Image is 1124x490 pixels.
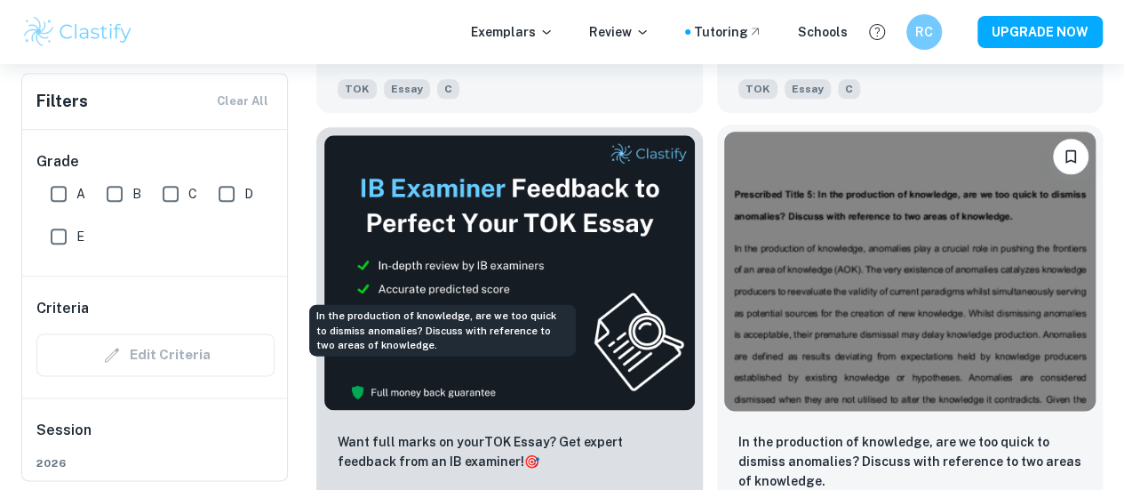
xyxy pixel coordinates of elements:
p: Want full marks on your TOK Essay ? Get expert feedback from an IB examiner! [338,432,682,471]
span: TOK [338,79,377,99]
button: UPGRADE NOW [977,16,1103,48]
h6: RC [914,22,935,42]
span: D [244,184,253,204]
h6: Criteria [36,298,89,319]
h6: Session [36,420,275,455]
span: Essay [384,79,430,99]
p: Exemplars [471,22,554,42]
a: Schools [798,22,848,42]
div: In the production of knowledge, are we too quick to dismiss anomalies? Discuss with reference to ... [309,304,576,356]
span: A [76,184,85,204]
img: Clastify logo [21,14,134,50]
span: C [838,79,860,99]
button: RC [906,14,942,50]
img: TOK Essay example thumbnail: In the production of knowledge, are we t [724,132,1096,411]
p: Review [589,22,650,42]
span: 2026 [36,455,275,471]
div: Criteria filters are unavailable when searching by topic [36,333,275,376]
button: Help and Feedback [862,17,892,47]
span: C [437,79,459,99]
span: TOK [738,79,777,99]
span: B [132,184,141,204]
span: E [76,227,84,246]
button: Bookmark [1053,139,1088,174]
span: 🎯 [524,454,539,469]
a: Tutoring [694,22,762,42]
h6: Grade [36,151,275,173]
img: Thumbnail [323,134,696,411]
span: Essay [785,79,831,99]
h6: Filters [36,89,88,114]
span: C [188,184,197,204]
